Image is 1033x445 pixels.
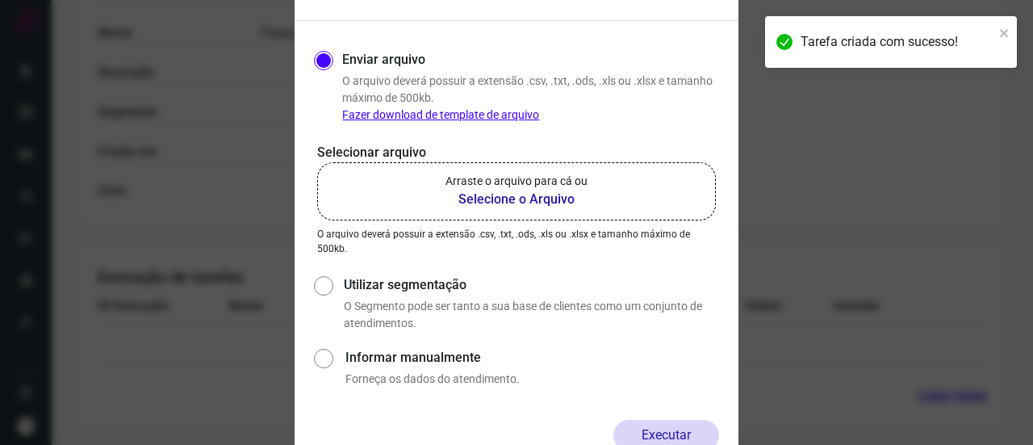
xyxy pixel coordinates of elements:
p: O Segmento pode ser tanto a sua base de clientes como um conjunto de atendimentos. [344,298,719,332]
div: Tarefa criada com sucesso! [801,32,994,52]
p: Arraste o arquivo para cá ou [445,173,588,190]
label: Utilizar segmentação [344,275,719,295]
a: Fazer download de template de arquivo [342,108,539,121]
p: Forneça os dados do atendimento. [345,371,719,388]
p: Selecionar arquivo [317,143,716,162]
label: Enviar arquivo [342,50,425,69]
b: Selecione o Arquivo [445,190,588,209]
p: O arquivo deverá possuir a extensão .csv, .txt, .ods, .xls ou .xlsx e tamanho máximo de 500kb. [342,73,719,124]
button: close [999,23,1010,42]
p: O arquivo deverá possuir a extensão .csv, .txt, .ods, .xls ou .xlsx e tamanho máximo de 500kb. [317,227,716,256]
label: Informar manualmente [345,348,719,367]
